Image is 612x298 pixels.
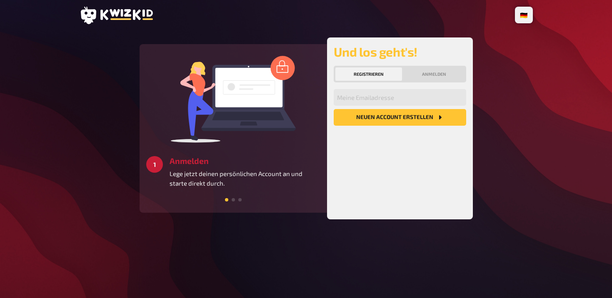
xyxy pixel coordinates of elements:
img: log in [171,55,296,143]
li: 🇩🇪 [517,8,531,22]
div: 1 [146,156,163,173]
p: Lege jetzt deinen persönlichen Account an und starte direkt durch. [170,169,320,188]
input: Meine Emailadresse [334,89,466,106]
button: Neuen Account Erstellen [334,109,466,126]
button: Anmelden [404,67,465,81]
h2: Und los geht's! [334,44,466,59]
button: Registrieren [335,67,402,81]
h3: Anmelden [170,156,320,166]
